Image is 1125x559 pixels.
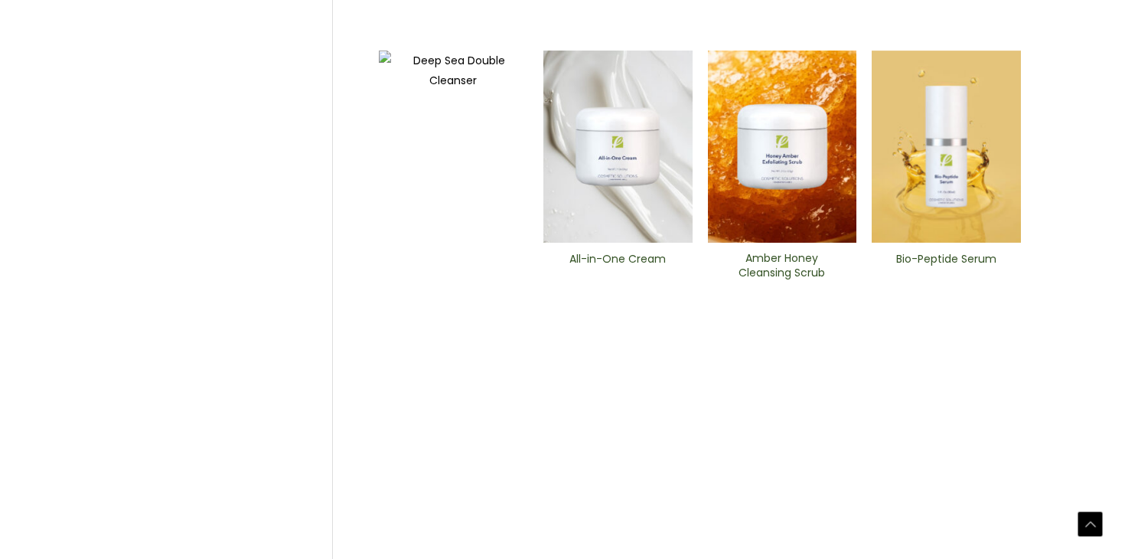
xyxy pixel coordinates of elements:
img: Bio-Peptide ​Serum [872,51,1021,244]
h2: Amber Honey Cleansing Scrub [720,251,843,280]
a: All-in-One ​Cream [556,252,680,286]
a: Bio-Peptide ​Serum [885,252,1008,286]
a: Amber Honey Cleansing Scrub [720,251,843,286]
h2: All-in-One ​Cream [556,252,680,281]
img: All In One Cream [543,51,693,244]
h2: Bio-Peptide ​Serum [885,252,1008,281]
img: Amber Honey Cleansing Scrub [708,51,857,243]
